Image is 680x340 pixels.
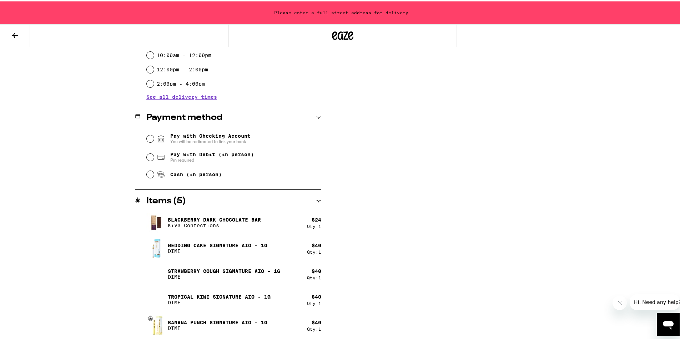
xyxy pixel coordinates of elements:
[157,51,211,57] label: 10:00am - 12:00pm
[613,294,627,309] iframe: Close message
[307,223,321,227] div: Qty: 1
[170,156,254,162] span: Pin required
[307,300,321,304] div: Qty: 1
[146,196,186,204] h2: Items ( 5 )
[146,263,166,283] img: Strawberry Cough Signature AIO - 1g
[170,137,251,143] span: You will be redirected to link your bank
[307,248,321,253] div: Qty: 1
[312,215,321,221] div: $ 24
[168,318,267,324] p: Banana Punch Signature AIO - 1g
[312,267,321,273] div: $ 40
[307,325,321,330] div: Qty: 1
[168,215,261,221] p: Blackberry Dark Chocolate Bar
[312,293,321,298] div: $ 40
[146,288,166,308] img: Tropical Kiwi Signature AIO - 1g
[168,273,280,278] p: DIME
[170,170,222,176] span: Cash (in person)
[170,150,254,156] span: Pay with Debit (in person)
[312,318,321,324] div: $ 40
[146,237,166,257] img: Wedding Cake Signature AIO - 1g
[168,221,261,227] p: Kiva Confections
[170,132,251,143] span: Pay with Checking Account
[146,211,166,231] img: Blackberry Dark Chocolate Bar
[657,311,680,334] iframe: Button to launch messaging window
[146,93,217,98] button: See all delivery times
[312,241,321,247] div: $ 40
[146,112,222,121] h2: Payment method
[168,298,271,304] p: DIME
[168,267,280,273] p: Strawberry Cough Signature AIO - 1g
[307,274,321,279] div: Qty: 1
[168,293,271,298] p: Tropical Kiwi Signature AIO - 1g
[146,314,166,334] img: Banana Punch Signature AIO - 1g
[168,241,267,247] p: Wedding Cake Signature AIO - 1g
[630,293,680,309] iframe: Message from company
[168,324,267,330] p: DIME
[157,80,205,85] label: 2:00pm - 4:00pm
[168,247,267,253] p: DIME
[157,65,208,71] label: 12:00pm - 2:00pm
[4,5,51,11] span: Hi. Need any help?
